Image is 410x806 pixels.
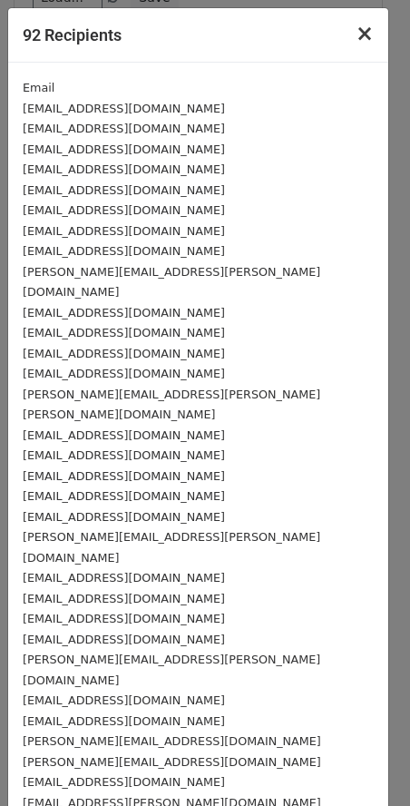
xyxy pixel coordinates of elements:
[23,326,225,339] small: [EMAIL_ADDRESS][DOMAIN_NAME]
[23,448,225,462] small: [EMAIL_ADDRESS][DOMAIN_NAME]
[23,183,225,197] small: [EMAIL_ADDRESS][DOMAIN_NAME]
[23,81,54,94] small: Email
[23,428,225,442] small: [EMAIL_ADDRESS][DOMAIN_NAME]
[23,224,225,238] small: [EMAIL_ADDRESS][DOMAIN_NAME]
[23,714,225,728] small: [EMAIL_ADDRESS][DOMAIN_NAME]
[23,489,225,503] small: [EMAIL_ADDRESS][DOMAIN_NAME]
[23,162,225,176] small: [EMAIL_ADDRESS][DOMAIN_NAME]
[356,21,374,46] span: ×
[23,122,225,135] small: [EMAIL_ADDRESS][DOMAIN_NAME]
[23,143,225,156] small: [EMAIL_ADDRESS][DOMAIN_NAME]
[23,388,320,422] small: [PERSON_NAME][EMAIL_ADDRESS][PERSON_NAME][PERSON_NAME][DOMAIN_NAME]
[23,612,225,625] small: [EMAIL_ADDRESS][DOMAIN_NAME]
[341,8,388,59] button: Close
[23,306,225,319] small: [EMAIL_ADDRESS][DOMAIN_NAME]
[23,734,321,748] small: [PERSON_NAME][EMAIL_ADDRESS][DOMAIN_NAME]
[23,571,225,585] small: [EMAIL_ADDRESS][DOMAIN_NAME]
[23,592,225,605] small: [EMAIL_ADDRESS][DOMAIN_NAME]
[23,653,320,687] small: [PERSON_NAME][EMAIL_ADDRESS][PERSON_NAME][DOMAIN_NAME]
[23,23,122,47] h5: 92 Recipients
[23,265,320,300] small: [PERSON_NAME][EMAIL_ADDRESS][PERSON_NAME][DOMAIN_NAME]
[23,755,321,769] small: [PERSON_NAME][EMAIL_ADDRESS][DOMAIN_NAME]
[23,244,225,258] small: [EMAIL_ADDRESS][DOMAIN_NAME]
[23,775,225,789] small: [EMAIL_ADDRESS][DOMAIN_NAME]
[23,693,225,707] small: [EMAIL_ADDRESS][DOMAIN_NAME]
[23,102,225,115] small: [EMAIL_ADDRESS][DOMAIN_NAME]
[23,367,225,380] small: [EMAIL_ADDRESS][DOMAIN_NAME]​
[319,719,410,806] iframe: Chat Widget
[23,203,225,217] small: [EMAIL_ADDRESS][DOMAIN_NAME]
[23,633,225,646] small: [EMAIL_ADDRESS][DOMAIN_NAME]
[23,530,320,565] small: [PERSON_NAME][EMAIL_ADDRESS][PERSON_NAME][DOMAIN_NAME]
[23,347,225,360] small: [EMAIL_ADDRESS][DOMAIN_NAME]
[23,510,225,524] small: [EMAIL_ADDRESS][DOMAIN_NAME]
[23,469,225,483] small: [EMAIL_ADDRESS][DOMAIN_NAME]​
